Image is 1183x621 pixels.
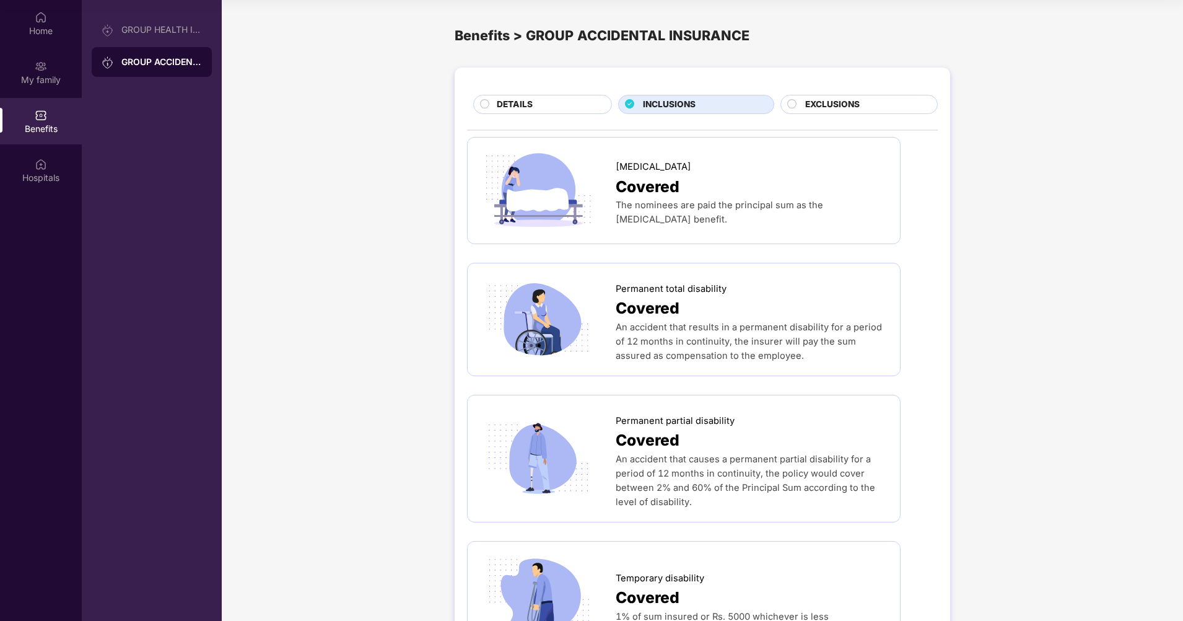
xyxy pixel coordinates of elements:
[121,56,202,68] div: GROUP ACCIDENTAL INSURANCE
[480,150,597,232] img: icon
[121,25,202,35] div: GROUP HEALTH INSURANCE
[102,24,114,37] img: svg+xml;base64,PHN2ZyB3aWR0aD0iMjAiIGhlaWdodD0iMjAiIHZpZXdCb3g9IjAgMCAyMCAyMCIgZmlsbD0ibm9uZSIgeG...
[455,25,950,46] div: Benefits > GROUP ACCIDENTAL INSURANCE
[616,414,735,428] span: Permanent partial disability
[616,160,691,174] span: [MEDICAL_DATA]
[616,282,727,296] span: Permanent total disability
[35,60,47,73] img: svg+xml;base64,PHN2ZyB3aWR0aD0iMjAiIGhlaWdodD0iMjAiIHZpZXdCb3g9IjAgMCAyMCAyMCIgZmlsbD0ibm9uZSIgeG...
[480,279,597,361] img: icon
[643,98,696,112] span: INCLUSIONS
[616,175,679,199] span: Covered
[616,586,679,610] span: Covered
[616,571,704,586] span: Temporary disability
[35,109,47,121] img: svg+xml;base64,PHN2ZyBpZD0iQmVuZWZpdHMiIHhtbG5zPSJodHRwOi8vd3d3LnczLm9yZy8yMDAwL3N2ZyIgd2lkdGg9Ij...
[102,56,114,69] img: svg+xml;base64,PHN2ZyB3aWR0aD0iMjAiIGhlaWdodD0iMjAiIHZpZXdCb3g9IjAgMCAyMCAyMCIgZmlsbD0ibm9uZSIgeG...
[35,158,47,170] img: svg+xml;base64,PHN2ZyBpZD0iSG9zcGl0YWxzIiB4bWxucz0iaHR0cDovL3d3dy53My5vcmcvMjAwMC9zdmciIHdpZHRoPS...
[616,428,679,452] span: Covered
[616,322,882,361] span: An accident that results in a permanent disability for a period of 12 months in continuity, the i...
[480,418,597,500] img: icon
[805,98,860,112] span: EXCLUSIONS
[497,98,533,112] span: DETAILS
[616,296,679,320] span: Covered
[35,11,47,24] img: svg+xml;base64,PHN2ZyBpZD0iSG9tZSIgeG1sbnM9Imh0dHA6Ly93d3cudzMub3JnLzIwMDAvc3ZnIiB3aWR0aD0iMjAiIG...
[616,200,823,225] span: The nominees are paid the principal sum as the [MEDICAL_DATA] benefit.
[616,454,875,508] span: An accident that causes a permanent partial disability for a period of 12 months in continuity, t...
